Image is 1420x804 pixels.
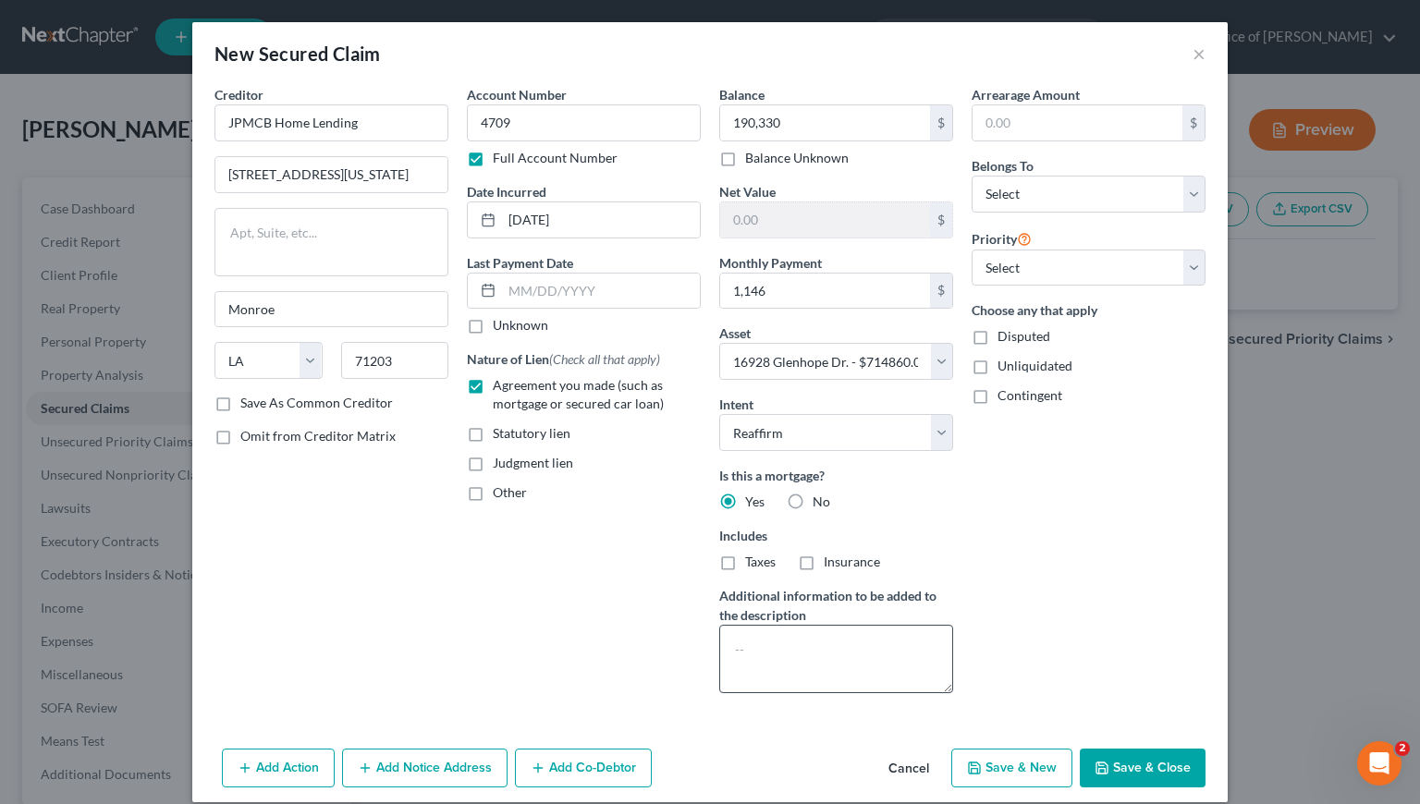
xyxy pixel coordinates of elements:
[493,425,570,441] span: Statutory lien
[549,351,660,367] span: (Check all that apply)
[972,300,1206,320] label: Choose any that apply
[493,149,618,167] label: Full Account Number
[972,227,1032,250] label: Priority
[998,387,1062,403] span: Contingent
[502,274,700,309] input: MM/DD/YYYY
[493,455,573,470] span: Judgment lien
[341,342,449,379] input: Enter zip...
[719,586,953,625] label: Additional information to be added to the description
[720,105,930,140] input: 0.00
[502,202,700,238] input: MM/DD/YYYY
[493,484,527,500] span: Other
[719,182,776,201] label: Net Value
[467,85,567,104] label: Account Number
[222,749,335,787] button: Add Action
[998,358,1072,373] span: Unliquidated
[813,493,830,509] span: No
[972,85,1080,104] label: Arrearage Amount
[1357,741,1402,786] iframe: Intercom live chat
[240,428,396,444] span: Omit from Creditor Matrix
[240,394,393,412] label: Save As Common Creditor
[824,554,880,569] span: Insurance
[719,395,753,414] label: Intent
[467,349,660,369] label: Nature of Lien
[1193,43,1206,65] button: ×
[493,316,548,335] label: Unknown
[214,104,448,141] input: Search creditor by name...
[1395,741,1410,756] span: 2
[930,274,952,309] div: $
[720,202,930,238] input: 0.00
[515,749,652,787] button: Add Co-Debtor
[745,149,849,167] label: Balance Unknown
[719,526,953,545] label: Includes
[719,253,822,273] label: Monthly Payment
[719,466,953,485] label: Is this a mortgage?
[745,493,765,509] span: Yes
[1182,105,1205,140] div: $
[930,202,952,238] div: $
[467,253,573,273] label: Last Payment Date
[973,105,1182,140] input: 0.00
[215,292,447,327] input: Enter city...
[930,105,952,140] div: $
[214,41,381,67] div: New Secured Claim
[951,749,1072,787] button: Save & New
[467,182,546,201] label: Date Incurred
[493,377,664,411] span: Agreement you made (such as mortgage or secured car loan)
[874,750,944,787] button: Cancel
[745,554,776,569] span: Taxes
[719,325,751,341] span: Asset
[342,749,508,787] button: Add Notice Address
[215,157,447,192] input: Enter address...
[214,87,263,103] span: Creditor
[998,328,1050,344] span: Disputed
[719,85,765,104] label: Balance
[467,104,701,141] input: --
[972,158,1034,174] span: Belongs To
[720,274,930,309] input: 0.00
[1080,749,1206,787] button: Save & Close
